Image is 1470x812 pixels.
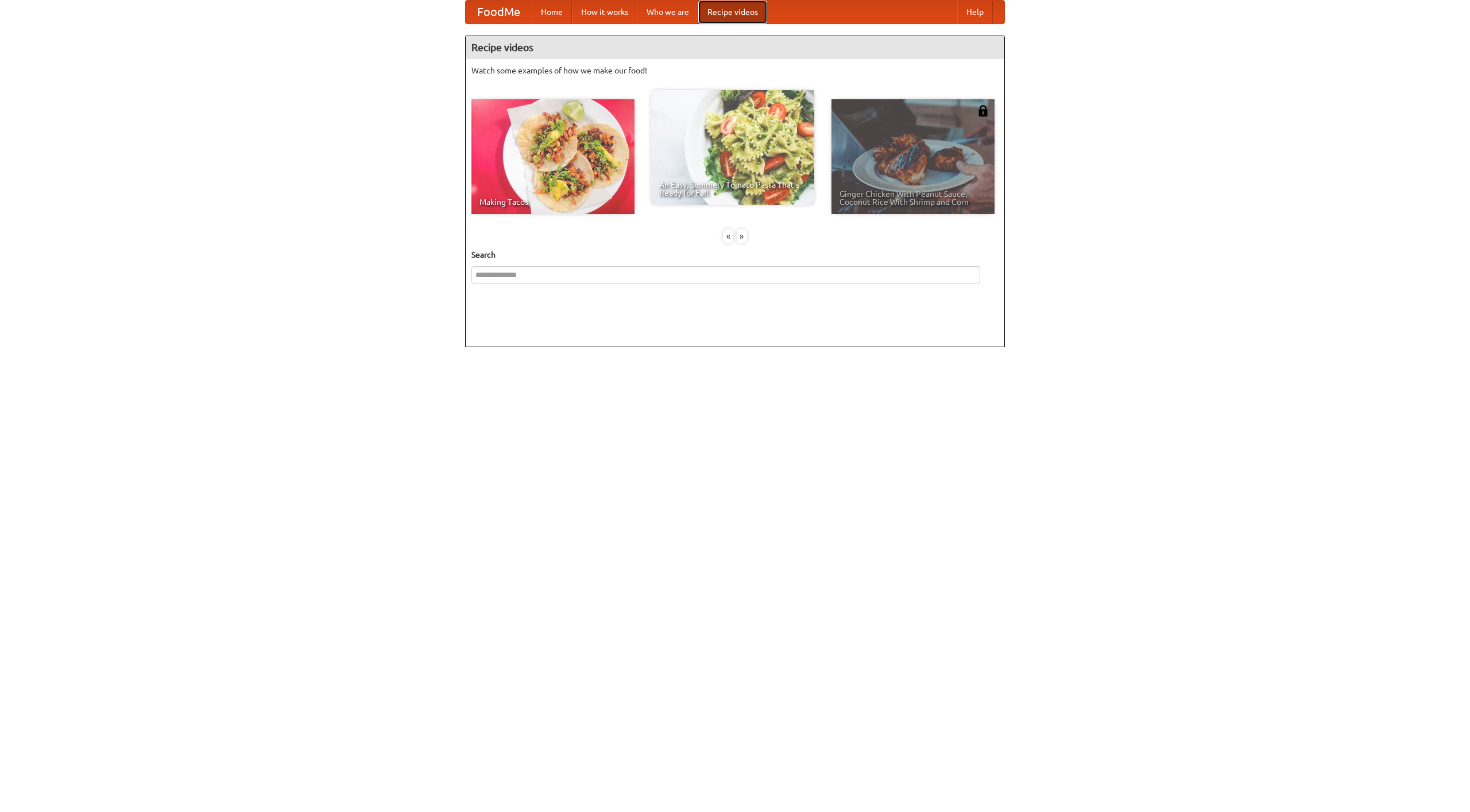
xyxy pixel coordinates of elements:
div: » [737,229,747,243]
a: Home [532,1,572,24]
span: Making Tacos [479,198,626,206]
img: 483408.png [977,105,989,116]
span: An Easy, Summery Tomato Pasta That's Ready for Fall [659,181,806,197]
h4: Recipe videos [466,36,1004,59]
div: « [723,229,733,243]
a: Who we are [637,1,698,24]
h5: Search [471,249,999,261]
a: FoodMe [466,1,532,24]
a: An Easy, Summery Tomato Pasta That's Ready for Fall [651,90,814,205]
a: Making Tacos [471,99,635,214]
a: How it works [572,1,637,24]
a: Recipe videos [698,1,767,24]
a: Help [957,1,993,24]
p: Watch some examples of how we make our food! [471,65,999,76]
